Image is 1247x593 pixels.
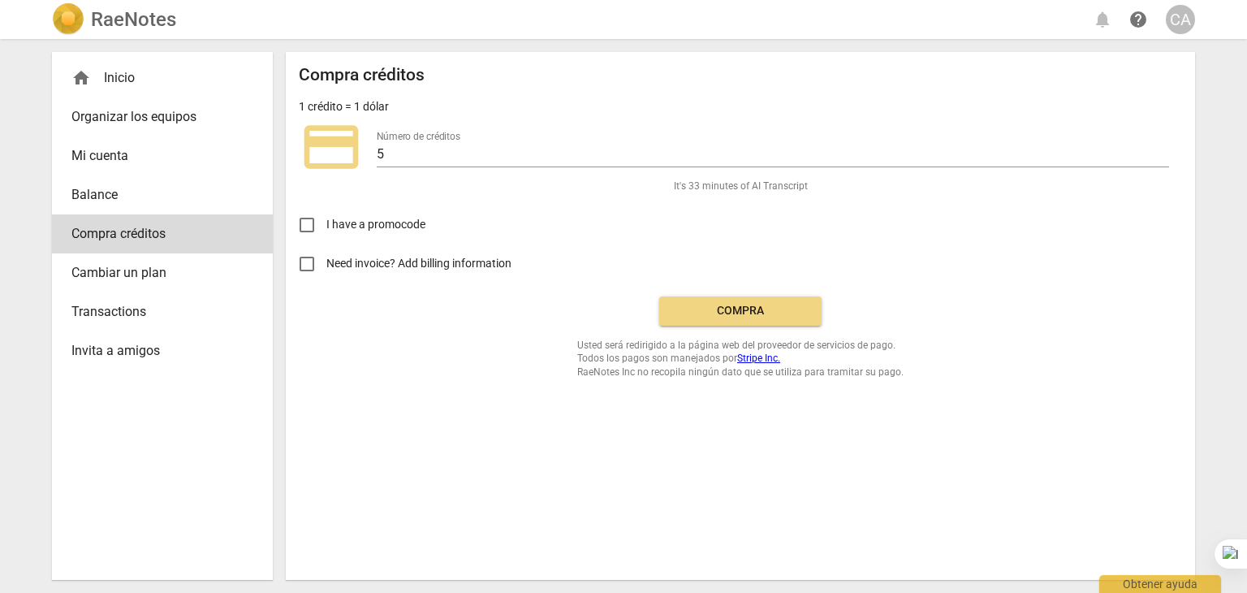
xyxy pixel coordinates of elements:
[71,68,91,88] span: home
[299,98,389,115] p: 1 crédito = 1 dólar
[71,107,240,127] span: Organizar los equipos
[1099,575,1221,593] div: Obtener ayuda
[52,253,273,292] a: Cambiar un plan
[299,65,425,85] h2: Compra créditos
[326,216,425,233] span: I have a promocode
[52,214,273,253] a: Compra créditos
[52,58,273,97] div: Inicio
[577,339,904,379] span: Usted será redirigido a la página web del proveedor de servicios de pago. Todos los pagos son man...
[71,263,240,283] span: Cambiar un plan
[1124,5,1153,34] a: Obtener ayuda
[326,255,514,272] span: Need invoice? Add billing information
[52,136,273,175] a: Mi cuenta
[52,97,273,136] a: Organizar los equipos
[659,296,822,326] button: Compra
[1128,10,1148,29] span: help
[71,302,240,322] span: Transactions
[71,224,240,244] span: Compra créditos
[737,353,780,364] a: Stripe Inc.
[52,331,273,370] a: Invita a amigos
[674,180,808,193] span: It's 33 minutes of AI Transcript
[91,8,176,31] h2: RaeNotes
[377,132,460,141] label: Número de créditos
[71,68,240,88] div: Inicio
[1166,5,1195,34] button: CA
[52,175,273,214] a: Balance
[52,3,176,36] a: LogoRaeNotes
[52,292,273,331] a: Transactions
[299,115,364,180] span: credit_card
[71,146,240,166] span: Mi cuenta
[71,341,240,361] span: Invita a amigos
[71,185,240,205] span: Balance
[52,3,84,36] img: Logo
[672,303,809,319] span: Compra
